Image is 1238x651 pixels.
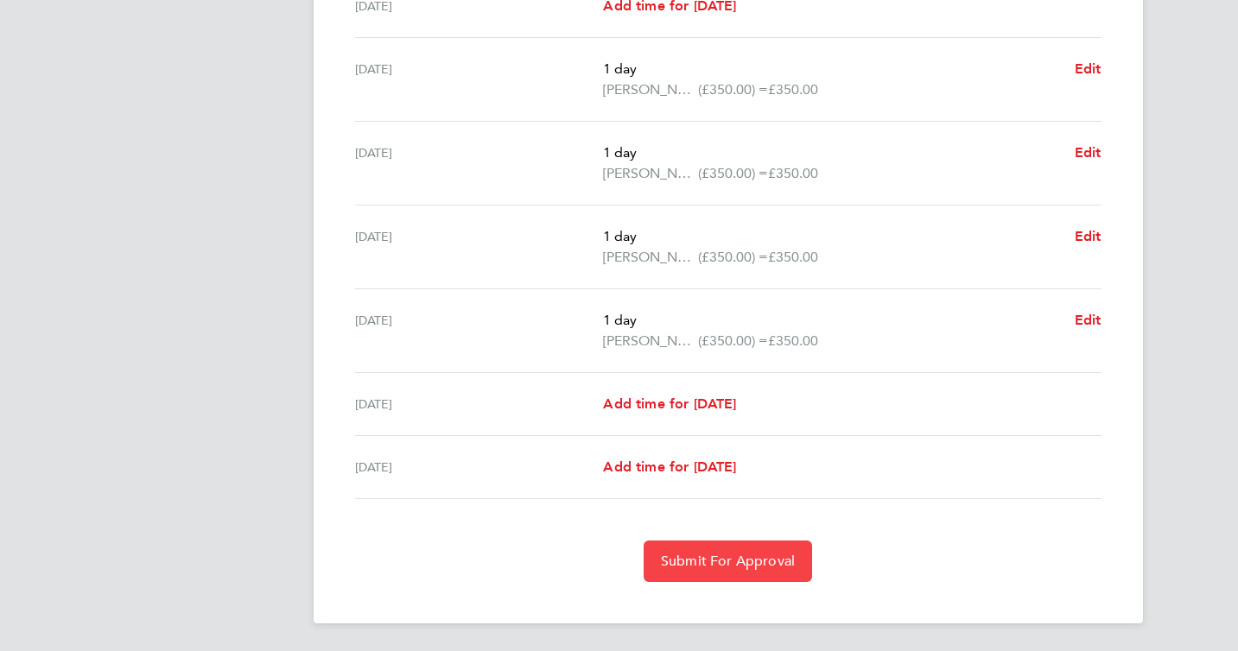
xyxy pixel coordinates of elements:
[355,59,604,100] div: [DATE]
[1075,59,1102,79] a: Edit
[1075,310,1102,331] a: Edit
[603,331,698,351] span: [PERSON_NAME] 03-K556.06-E 9200096924P
[661,553,795,570] span: Submit For Approval
[603,142,1060,163] p: 1 day
[603,79,698,100] span: [PERSON_NAME] 03-K556.06-E 9200096924P
[698,81,768,98] span: (£350.00) =
[768,332,818,349] span: £350.00
[603,457,736,477] a: Add time for [DATE]
[1075,228,1102,244] span: Edit
[1075,144,1102,161] span: Edit
[603,310,1060,331] p: 1 day
[768,165,818,181] span: £350.00
[355,457,604,477] div: [DATE]
[768,81,818,98] span: £350.00
[603,163,698,184] span: [PERSON_NAME] 03-K556.06-E 9200096924P
[603,395,736,412] span: Add time for [DATE]
[355,142,604,184] div: [DATE]
[603,226,1060,247] p: 1 day
[355,394,604,414] div: [DATE]
[1075,226,1102,247] a: Edit
[1075,142,1102,163] a: Edit
[698,165,768,181] span: (£350.00) =
[603,247,698,268] span: [PERSON_NAME] 03-K556.06-E 9200096924P
[1075,60,1102,77] span: Edit
[355,310,604,351] div: [DATE]
[768,249,818,265] span: £350.00
[603,458,736,475] span: Add time for [DATE]
[644,540,812,582] button: Submit For Approval
[698,332,768,349] span: (£350.00) =
[355,226,604,268] div: [DATE]
[603,59,1060,79] p: 1 day
[1075,312,1102,328] span: Edit
[698,249,768,265] span: (£350.00) =
[603,394,736,414] a: Add time for [DATE]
